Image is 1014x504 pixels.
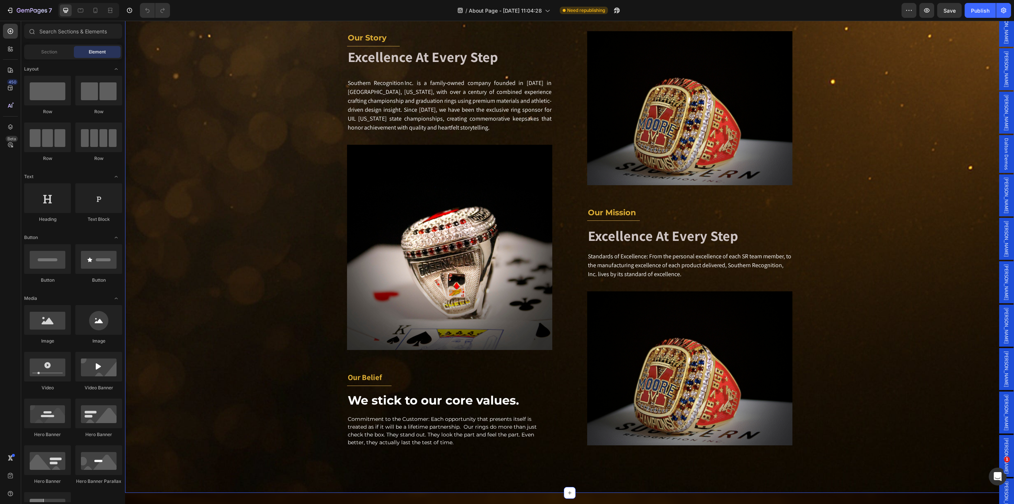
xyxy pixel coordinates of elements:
[24,384,71,391] div: Video
[7,79,18,85] div: 450
[110,171,122,183] span: Toggle open
[24,295,37,302] span: Media
[943,7,956,14] span: Save
[965,3,996,18] button: Publish
[110,232,122,243] span: Toggle open
[24,66,39,72] span: Layout
[878,117,885,149] span: Dalton Demos
[3,3,55,18] button: 7
[223,395,426,426] p: Commitment to the Customer: Each opportunity that presents itself is treated as if it will be a l...
[878,157,885,193] span: [PERSON_NAME]
[24,216,71,223] div: Heading
[937,3,962,18] button: Save
[75,108,122,115] div: Row
[878,461,885,497] span: [PERSON_NAME]
[878,30,885,66] span: [PERSON_NAME]
[24,431,71,438] div: Hero Banner
[878,417,885,453] span: [PERSON_NAME]
[971,7,990,14] div: Publish
[75,277,122,284] div: Button
[75,478,122,485] div: Hero Banner Parallax
[24,155,71,162] div: Row
[75,216,122,223] div: Text Block
[223,372,394,387] strong: We stick to our core values.
[140,3,170,18] div: Undo/Redo
[878,287,885,323] span: [PERSON_NAME]
[75,338,122,344] div: Image
[125,21,1014,504] iframe: Design area
[24,108,71,115] div: Row
[110,292,122,304] span: Toggle open
[462,10,667,164] img: Alt Image
[463,231,667,258] p: Standards of Excellence: From the personal excellence of each SR team member, to the manufacturin...
[567,7,605,14] span: Need republishing
[6,136,18,142] div: Beta
[465,7,467,14] span: /
[878,74,885,110] span: [PERSON_NAME]
[878,374,885,410] span: [PERSON_NAME]
[462,271,667,425] img: Alt Image
[469,7,542,14] span: About Page - [DATE] 11:04:28
[222,124,427,329] img: Alt Image
[24,338,71,344] div: Image
[75,384,122,391] div: Video Banner
[222,27,427,46] h2: Excellence At Every Step
[878,330,885,366] span: [PERSON_NAME]
[1004,456,1010,462] span: 1
[89,49,106,55] span: Element
[24,24,122,39] input: Search Sections & Elements
[463,186,667,198] p: our mission
[24,173,33,180] span: Text
[878,200,885,236] span: [PERSON_NAME]
[75,431,122,438] div: Hero Banner
[878,243,885,279] span: [PERSON_NAME]
[75,155,122,162] div: Row
[223,58,426,111] p: Southern Recognition Inc. is a family‑owned company founded in [DATE] in [GEOGRAPHIC_DATA], [US_S...
[989,468,1007,485] iframe: Intercom live chat
[24,277,71,284] div: Button
[223,351,426,363] p: our belief
[110,63,122,75] span: Toggle open
[24,234,38,241] span: Button
[41,49,57,55] span: Section
[463,207,667,224] p: Excellence At Every Step
[223,11,426,23] p: our story
[24,478,71,485] div: Hero Banner
[49,6,52,15] p: 7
